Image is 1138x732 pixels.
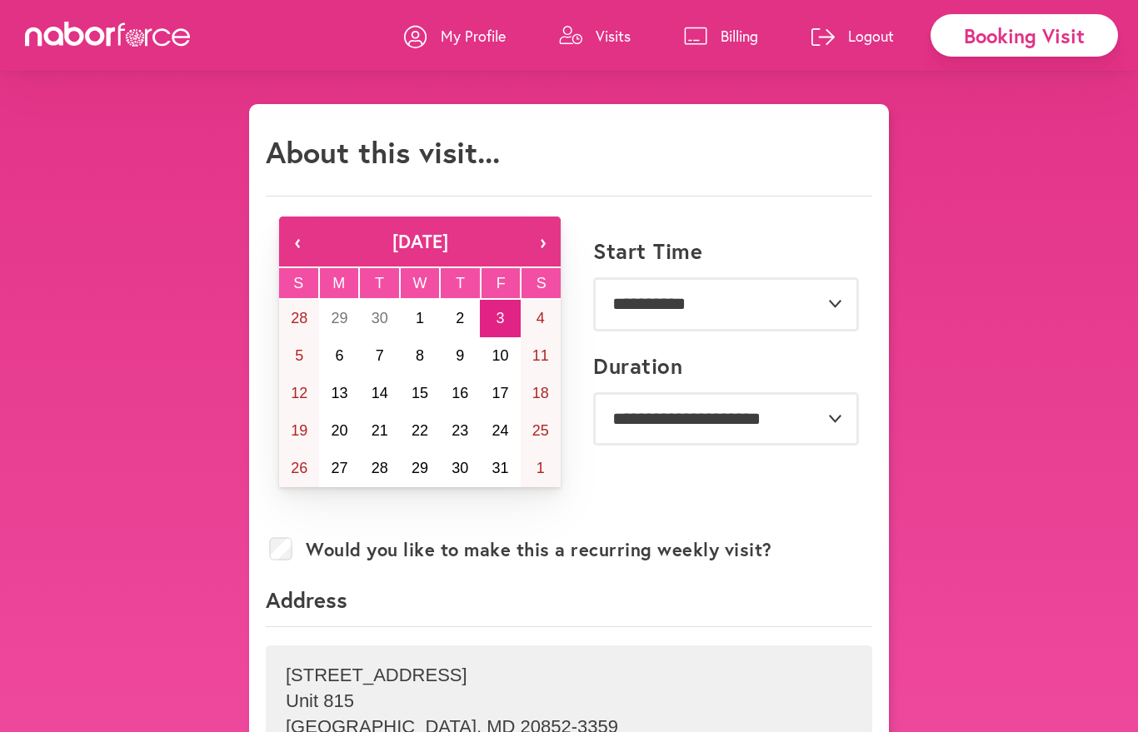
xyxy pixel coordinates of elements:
abbr: October 26, 2025 [291,460,307,476]
button: October 3, 2025 [480,300,520,337]
button: [DATE] [316,217,524,266]
abbr: October 31, 2025 [492,460,509,476]
abbr: October 20, 2025 [331,422,347,439]
abbr: Thursday [456,275,465,291]
button: October 15, 2025 [400,375,440,412]
a: Logout [811,11,894,61]
button: October 9, 2025 [440,337,480,375]
abbr: September 30, 2025 [372,310,388,326]
button: October 25, 2025 [521,412,561,450]
button: October 4, 2025 [521,300,561,337]
label: Would you like to make this a recurring weekly visit? [306,539,772,560]
button: October 26, 2025 [279,450,319,487]
abbr: October 3, 2025 [497,310,505,326]
abbr: September 29, 2025 [331,310,347,326]
button: October 11, 2025 [521,337,561,375]
abbr: October 16, 2025 [452,385,468,401]
p: Logout [848,26,894,46]
abbr: October 15, 2025 [412,385,428,401]
abbr: October 23, 2025 [452,422,468,439]
abbr: Friday [497,275,506,291]
abbr: October 7, 2025 [376,347,384,364]
abbr: October 5, 2025 [295,347,303,364]
button: October 19, 2025 [279,412,319,450]
button: October 7, 2025 [360,337,400,375]
abbr: October 27, 2025 [331,460,347,476]
abbr: Tuesday [375,275,384,291]
abbr: October 24, 2025 [492,422,509,439]
button: October 1, 2025 [400,300,440,337]
a: Visits [559,11,631,61]
div: Booking Visit [931,14,1118,57]
button: October 17, 2025 [480,375,520,412]
p: Visits [596,26,631,46]
abbr: October 14, 2025 [372,385,388,401]
p: [STREET_ADDRESS] [286,665,852,686]
abbr: October 18, 2025 [532,385,549,401]
abbr: September 28, 2025 [291,310,307,326]
abbr: October 30, 2025 [452,460,468,476]
abbr: October 19, 2025 [291,422,307,439]
button: October 5, 2025 [279,337,319,375]
abbr: October 9, 2025 [456,347,464,364]
p: My Profile [441,26,506,46]
label: Duration [593,353,682,379]
button: September 30, 2025 [360,300,400,337]
abbr: October 8, 2025 [416,347,424,364]
a: My Profile [404,11,506,61]
abbr: October 21, 2025 [372,422,388,439]
button: October 30, 2025 [440,450,480,487]
abbr: October 1, 2025 [416,310,424,326]
button: November 1, 2025 [521,450,561,487]
button: October 27, 2025 [319,450,359,487]
abbr: October 17, 2025 [492,385,509,401]
abbr: Sunday [293,275,303,291]
abbr: October 12, 2025 [291,385,307,401]
button: October 12, 2025 [279,375,319,412]
button: October 10, 2025 [480,337,520,375]
abbr: Saturday [537,275,547,291]
abbr: November 1, 2025 [537,460,545,476]
button: September 28, 2025 [279,300,319,337]
button: October 6, 2025 [319,337,359,375]
button: ‹ [279,217,316,266]
button: October 23, 2025 [440,412,480,450]
abbr: October 13, 2025 [331,385,347,401]
abbr: October 2, 2025 [456,310,464,326]
button: October 16, 2025 [440,375,480,412]
abbr: October 11, 2025 [532,347,549,364]
button: October 24, 2025 [480,412,520,450]
abbr: October 28, 2025 [372,460,388,476]
p: Unit 815 [286,690,852,712]
button: October 29, 2025 [400,450,440,487]
button: October 22, 2025 [400,412,440,450]
label: Start Time [593,238,702,264]
button: October 2, 2025 [440,300,480,337]
abbr: October 22, 2025 [412,422,428,439]
button: September 29, 2025 [319,300,359,337]
button: › [524,217,561,266]
button: October 13, 2025 [319,375,359,412]
abbr: October 29, 2025 [412,460,428,476]
button: October 28, 2025 [360,450,400,487]
abbr: Wednesday [413,275,427,291]
a: Billing [684,11,758,61]
button: October 18, 2025 [521,375,561,412]
abbr: October 25, 2025 [532,422,549,439]
button: October 31, 2025 [480,450,520,487]
h1: About this visit... [266,134,500,170]
p: Billing [721,26,758,46]
abbr: Monday [332,275,345,291]
button: October 14, 2025 [360,375,400,412]
abbr: October 4, 2025 [537,310,545,326]
button: October 21, 2025 [360,412,400,450]
p: Address [266,585,872,627]
button: October 20, 2025 [319,412,359,450]
abbr: October 6, 2025 [335,347,343,364]
abbr: October 10, 2025 [492,347,509,364]
button: October 8, 2025 [400,337,440,375]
